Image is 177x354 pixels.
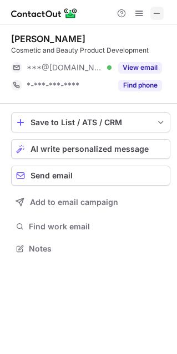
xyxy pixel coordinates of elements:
button: save-profile-one-click [11,112,170,132]
button: Send email [11,166,170,186]
div: [PERSON_NAME] [11,33,85,44]
span: ***@[DOMAIN_NAME] [27,63,103,73]
div: Save to List / ATS / CRM [31,118,151,127]
button: Find work email [11,219,170,234]
span: Find work email [29,222,166,232]
span: Notes [29,244,166,254]
span: AI write personalized message [31,145,149,153]
button: Add to email campaign [11,192,170,212]
img: ContactOut v5.3.10 [11,7,78,20]
button: Reveal Button [118,62,162,73]
span: Add to email campaign [30,198,118,207]
span: Send email [31,171,73,180]
div: Cosmetic and Beauty Product Development [11,45,170,55]
button: Reveal Button [118,80,162,91]
button: Notes [11,241,170,256]
button: AI write personalized message [11,139,170,159]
